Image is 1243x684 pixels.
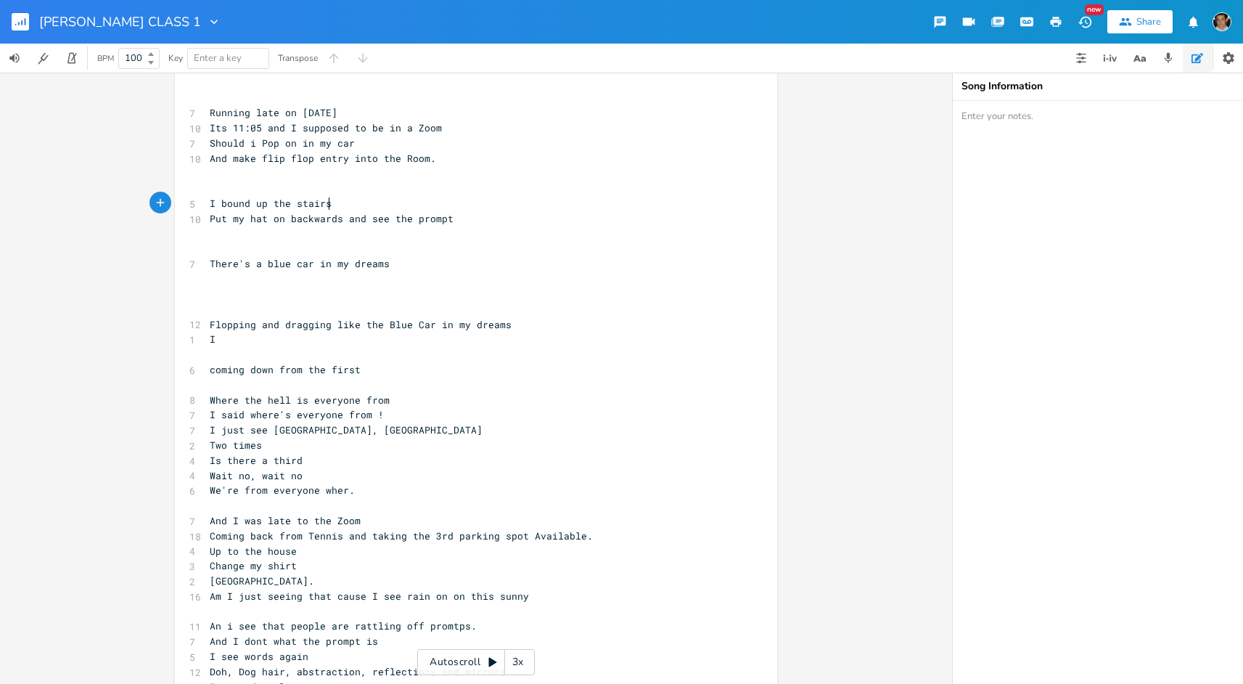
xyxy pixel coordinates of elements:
[1107,10,1173,33] button: Share
[1213,12,1231,31] img: John Pick
[210,363,361,376] span: coming down from the first
[417,649,535,675] div: Autoscroll
[210,106,337,119] span: Running late on [DATE]
[210,590,529,603] span: Am I just seeing that cause I see rain on on this sunny
[210,257,390,270] span: There's a blue car in my dreams
[210,333,216,346] span: I
[210,137,355,150] span: Should i Pop on in my car
[1085,4,1104,15] div: New
[210,454,303,467] span: Is there a third
[97,54,114,62] div: BPM
[210,197,332,210] span: I bound up the stairs
[210,635,378,648] span: And I dont what the prompt is
[210,121,442,134] span: Its 11:05 and I supposed to be in a Zoom
[210,529,593,542] span: Coming back from Tennis and taking the 3rd parking spot Available.
[39,15,201,28] span: [PERSON_NAME] CLASS 1
[210,559,297,572] span: Change my shirt
[1136,15,1161,28] div: Share
[278,54,318,62] div: Transpose
[168,54,183,62] div: Key
[210,152,436,165] span: And make flip flop entry into the Room.
[210,484,355,497] span: We're from everyone wher.
[210,574,314,587] span: [GEOGRAPHIC_DATA].
[210,212,454,225] span: Put my hat on backwards and see the prompt
[505,649,531,675] div: 3x
[210,394,390,407] span: Where the hell is everyone from
[210,650,308,663] span: I see words again
[210,318,512,331] span: Flopping and dragging like the Blue Car in my dreams
[210,619,477,632] span: An i see that people are rattling off promtps.
[194,52,242,65] span: Enter a key
[210,545,297,558] span: Up to the house
[210,469,303,482] span: Wait no, wait no
[961,81,1234,91] div: Song Information
[1070,9,1099,35] button: New
[210,514,361,527] span: And I was late to the Zoom
[210,439,262,452] span: Two times
[210,423,483,436] span: I just see [GEOGRAPHIC_DATA], [GEOGRAPHIC_DATA]
[210,665,506,678] span: Doh, Dog hair, abstraction, reflections and mirrors
[210,408,384,421] span: I said where's everyone from !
